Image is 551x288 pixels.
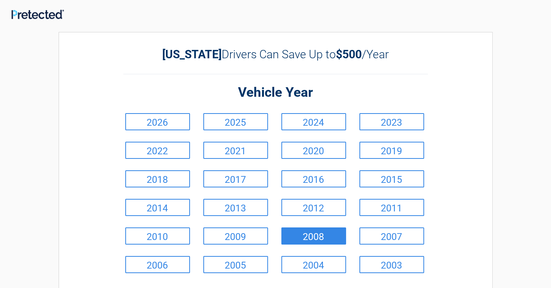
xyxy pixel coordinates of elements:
[125,227,190,245] a: 2010
[125,199,190,216] a: 2014
[123,84,428,102] h2: Vehicle Year
[162,48,222,61] b: [US_STATE]
[359,170,424,187] a: 2015
[125,113,190,130] a: 2026
[359,142,424,159] a: 2019
[359,256,424,273] a: 2003
[203,227,268,245] a: 2009
[203,170,268,187] a: 2017
[281,113,346,130] a: 2024
[203,142,268,159] a: 2021
[359,227,424,245] a: 2007
[125,142,190,159] a: 2022
[281,227,346,245] a: 2008
[281,256,346,273] a: 2004
[125,256,190,273] a: 2006
[203,113,268,130] a: 2025
[123,48,428,61] h2: Drivers Can Save Up to /Year
[203,256,268,273] a: 2005
[281,199,346,216] a: 2012
[203,199,268,216] a: 2013
[11,10,64,19] img: Main Logo
[359,113,424,130] a: 2023
[281,170,346,187] a: 2016
[125,170,190,187] a: 2018
[281,142,346,159] a: 2020
[359,199,424,216] a: 2011
[336,48,362,61] b: $500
